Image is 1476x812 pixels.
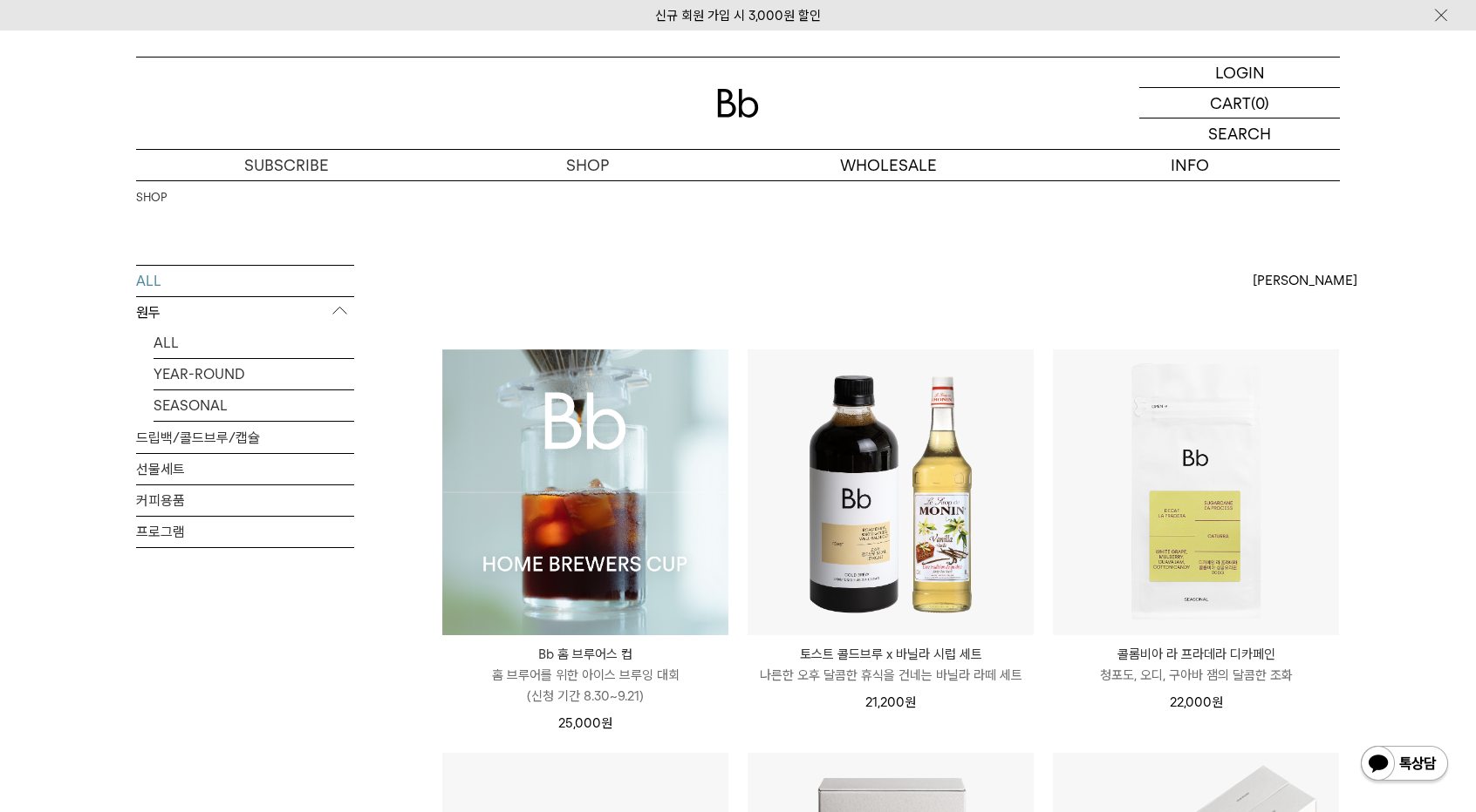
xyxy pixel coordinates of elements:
a: YEAR-ROUND [154,359,354,389]
p: Bb 홈 브루어스 컵 [442,644,728,665]
a: SUBSCRIBE [136,150,437,180]
a: ALL [154,328,354,358]
img: 콜롬비아 라 프라데라 디카페인 [1053,349,1339,635]
span: 원 [905,694,916,710]
p: WHOLESALE [738,150,1039,180]
a: 선물세트 [136,454,354,484]
p: 홈 브루어를 위한 아이스 브루잉 대회 (신청 기간 8.30~9.21) [442,665,728,707]
a: 토스트 콜드브루 x 바닐라 시럽 세트 나른한 오후 달콤한 휴식을 건네는 바닐라 라떼 세트 [748,644,1034,686]
p: CART [1210,88,1251,118]
span: [PERSON_NAME] [1253,270,1357,291]
p: INFO [1039,150,1340,180]
a: LOGIN [1139,58,1340,88]
img: 로고 [717,89,759,118]
a: 드립백/콜드브루/캡슐 [136,423,354,453]
span: 원 [1212,694,1223,710]
p: 청포도, 오디, 구아바 잼의 달콤한 조화 [1053,665,1339,686]
p: 나른한 오후 달콤한 휴식을 건네는 바닐라 라떼 세트 [748,665,1034,686]
a: SHOP [437,150,738,180]
p: (0) [1251,88,1269,118]
a: Bb 홈 브루어스 컵 홈 브루어를 위한 아이스 브루잉 대회(신청 기간 8.30~9.21) [442,644,728,707]
p: 콜롬비아 라 프라데라 디카페인 [1053,644,1339,665]
p: 원두 [136,297,354,328]
span: 21,200 [865,694,916,710]
a: ALL [136,266,354,296]
a: SEASONAL [154,390,354,421]
a: SHOP [136,189,167,206]
a: CART (0) [1139,88,1340,118]
a: 프로그램 [136,517,354,547]
span: 22,000 [1170,694,1223,710]
p: SEARCH [1208,118,1271,149]
img: Bb 홈 브루어스 컵 [442,349,728,635]
a: 콜롬비아 라 프라데라 디카페인 청포도, 오디, 구아바 잼의 달콤한 조화 [1053,644,1339,686]
img: 카카오톡 채널 1:1 채팅 버튼 [1359,744,1450,786]
span: 25,000 [558,715,612,731]
p: LOGIN [1215,58,1265,87]
img: 토스트 콜드브루 x 바닐라 시럽 세트 [748,349,1034,635]
p: 토스트 콜드브루 x 바닐라 시럽 세트 [748,644,1034,665]
span: 원 [601,715,612,731]
a: 커피용품 [136,485,354,516]
a: 신규 회원 가입 시 3,000원 할인 [655,8,821,24]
